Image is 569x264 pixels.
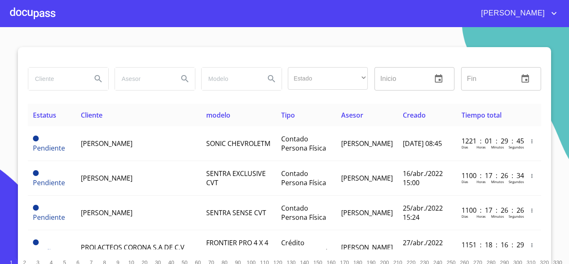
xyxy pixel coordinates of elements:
span: SENTRA EXCLUSIVE CVT [206,169,266,187]
span: Pendiente [33,136,39,141]
span: SENTRA SENSE CVT [206,208,266,217]
span: Pendiente [33,239,39,245]
span: Pendiente [33,143,65,153]
span: [PERSON_NAME] [341,139,393,148]
span: Tipo [281,111,295,120]
button: Search [175,69,195,89]
span: [PERSON_NAME] [341,208,393,217]
p: Dias [462,145,468,149]
p: Dias [462,249,468,253]
button: Search [262,69,282,89]
p: Minutos [491,249,504,253]
p: Horas [477,214,486,219]
p: 1100 : 17 : 26 : 34 [462,171,518,180]
p: Horas [477,179,486,184]
span: SONIC CHEVROLETM [206,139,270,148]
span: [PERSON_NAME] [341,243,393,252]
span: Pendiente [33,170,39,176]
p: 1100 : 17 : 26 : 26 [462,206,518,215]
div: ​ [288,67,368,90]
span: Estatus [33,111,56,120]
span: [DATE] 08:45 [403,139,442,148]
p: Minutos [491,214,504,219]
p: Minutos [491,179,504,184]
p: Segundos [509,179,524,184]
button: account of current user [475,7,559,20]
span: [PERSON_NAME] [81,173,132,183]
span: Pendiente [33,205,39,211]
p: 1221 : 01 : 29 : 45 [462,136,518,146]
p: Dias [462,179,468,184]
p: Segundos [509,249,524,253]
p: 1151 : 18 : 16 : 29 [462,240,518,249]
input: search [115,68,172,90]
input: search [202,68,258,90]
span: [PERSON_NAME] [81,139,132,148]
span: PROLACTEOS CORONA S.A DE C.V [81,243,185,252]
span: Asesor [341,111,363,120]
span: Contado Persona Física [281,204,326,222]
span: Pendiente [33,247,65,256]
input: search [28,68,85,90]
p: Segundos [509,214,524,219]
p: Minutos [491,145,504,149]
span: Tiempo total [462,111,502,120]
span: [PERSON_NAME] [475,7,549,20]
p: Dias [462,214,468,219]
button: Search [88,69,108,89]
p: Horas [477,145,486,149]
span: [PERSON_NAME] [81,208,132,217]
span: Contado Persona Física [281,134,326,153]
p: Horas [477,249,486,253]
span: Cliente [81,111,102,120]
span: Pendiente [33,178,65,187]
span: modelo [206,111,230,120]
span: Pendiente [33,213,65,222]
span: Creado [403,111,426,120]
span: 16/abr./2022 15:00 [403,169,443,187]
p: Segundos [509,145,524,149]
span: [PERSON_NAME] [341,173,393,183]
span: FRONTIER PRO 4 X 4 X 4 TA [206,238,268,256]
span: 27/abr./2022 08:47 [403,238,443,256]
span: Crédito Persona Moral [281,238,327,256]
span: Contado Persona Física [281,169,326,187]
span: 25/abr./2022 15:24 [403,204,443,222]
